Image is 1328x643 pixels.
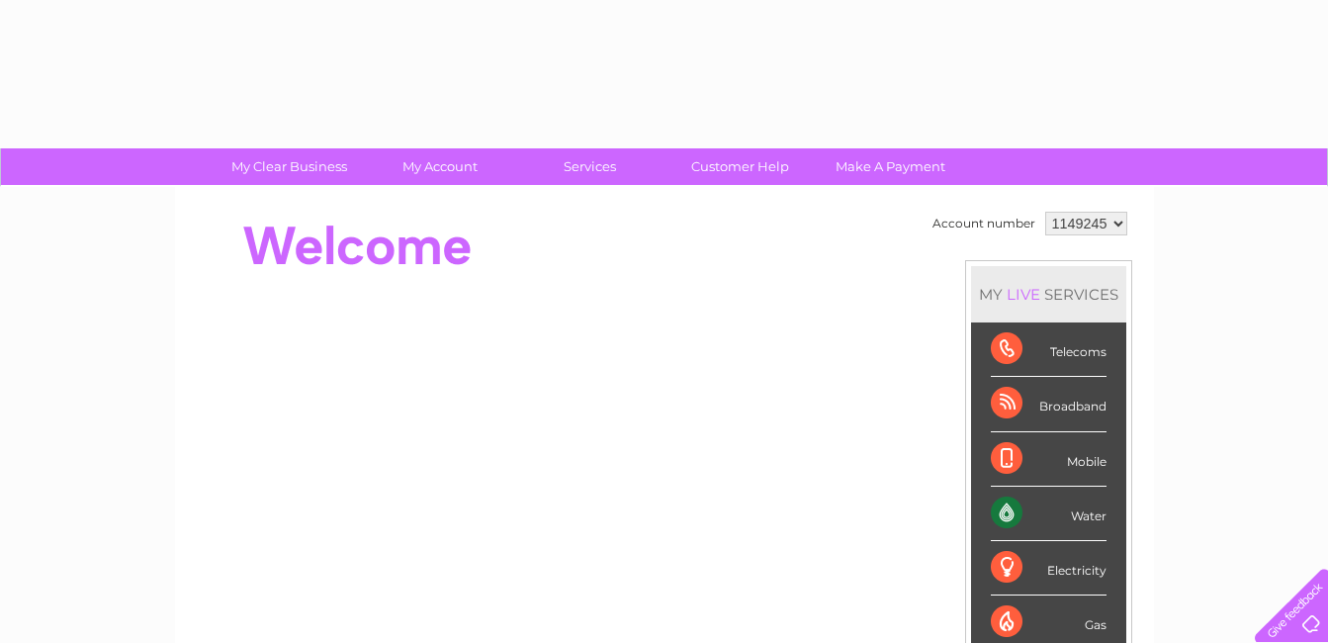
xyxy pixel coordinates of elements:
a: Make A Payment [809,148,972,185]
div: LIVE [1003,285,1044,304]
div: Water [991,487,1107,541]
div: Electricity [991,541,1107,596]
div: Mobile [991,432,1107,487]
td: Account number [928,207,1040,240]
a: Customer Help [659,148,822,185]
a: My Account [358,148,521,185]
a: Services [508,148,671,185]
div: MY SERVICES [971,266,1126,322]
div: Broadband [991,377,1107,431]
div: Telecoms [991,322,1107,377]
a: My Clear Business [208,148,371,185]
